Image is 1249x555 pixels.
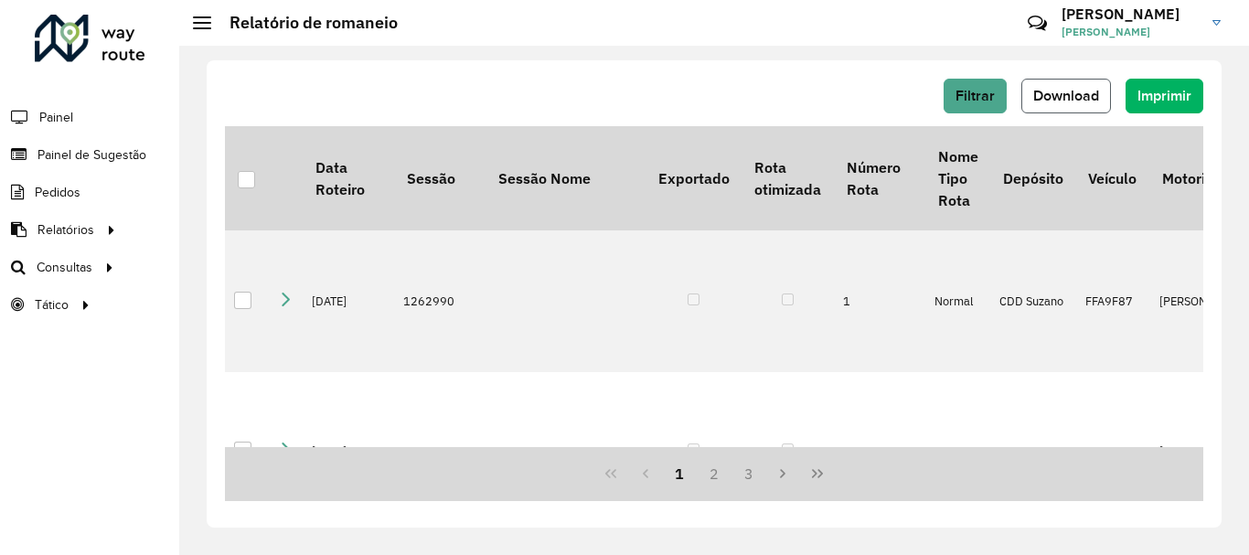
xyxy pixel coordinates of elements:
td: 1262990 [394,230,486,371]
button: 3 [731,456,766,491]
button: Last Page [800,456,835,491]
button: 1 [662,456,697,491]
a: Contato Rápido [1018,4,1057,43]
td: CDD Suzano [990,230,1075,371]
span: Imprimir [1137,88,1191,103]
td: 2 [834,372,925,531]
td: 1262990 [394,372,486,531]
th: Exportado [646,126,742,230]
button: Imprimir [1126,79,1203,113]
button: Next Page [766,456,801,491]
td: Normal [925,372,990,531]
span: Tático [35,295,69,315]
h3: [PERSON_NAME] [1062,5,1199,23]
span: Download [1033,88,1099,103]
td: FUH4B97 [1076,372,1150,531]
td: FFA9F87 [1076,230,1150,371]
span: Filtrar [955,88,995,103]
span: [PERSON_NAME] [1062,24,1199,40]
h2: Relatório de romaneio [211,13,398,33]
span: Pedidos [35,183,80,202]
span: Painel [39,108,73,127]
td: Normal [925,230,990,371]
th: Nome Tipo Rota [925,126,990,230]
button: Filtrar [944,79,1007,113]
th: Depósito [990,126,1075,230]
th: Data Roteiro [303,126,394,230]
td: [DATE] [303,230,394,371]
th: Sessão Nome [486,126,646,230]
span: Painel de Sugestão [37,145,146,165]
span: Relatórios [37,220,94,240]
td: CDD Suzano [990,372,1075,531]
td: 1 [834,230,925,371]
button: 2 [697,456,731,491]
th: Número Rota [834,126,925,230]
span: Consultas [37,258,92,277]
th: Veículo [1076,126,1150,230]
td: [DATE] [303,372,394,531]
button: Download [1021,79,1111,113]
th: Rota otimizada [742,126,833,230]
th: Sessão [394,126,486,230]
